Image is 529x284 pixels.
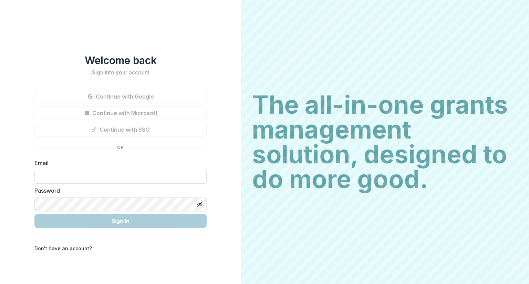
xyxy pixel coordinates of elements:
h1: Welcome back [34,54,207,67]
label: Email [34,159,203,167]
button: Toggle password visibility [194,199,205,210]
h2: Sign into your account [34,69,207,76]
label: Password [34,186,203,195]
button: Continue with Google [34,90,207,103]
button: Continue with Microsoft [34,106,207,120]
button: Sign In [34,214,207,228]
p: Don't have an account? [34,245,92,252]
button: Continue with SSO [34,123,207,136]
